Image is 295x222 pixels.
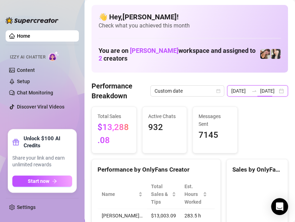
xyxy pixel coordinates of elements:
[12,155,72,168] span: Share your link and earn unlimited rewards
[211,180,238,209] th: Sales / Hour
[12,138,19,146] span: gift
[12,175,72,187] button: Start nowarrow-right
[271,49,281,59] img: Christina
[199,129,232,142] span: 7145
[102,190,137,198] span: Name
[17,67,35,73] a: Content
[151,183,170,206] span: Total Sales & Tips
[17,204,36,210] a: Settings
[148,121,181,134] span: 932
[98,180,147,209] th: Name
[99,12,281,22] h4: 👋 Hey, [PERSON_NAME] !
[216,89,220,93] span: calendar
[199,112,232,128] span: Messages Sent
[99,47,260,62] h1: You are on workspace and assigned to creators
[184,183,201,206] div: Est. Hours Worked
[98,165,215,174] div: Performance by OnlyFans Creator
[251,88,257,94] span: to
[231,87,249,95] input: Start date
[17,79,30,84] a: Setup
[260,87,277,95] input: End date
[147,180,180,209] th: Total Sales & Tips
[28,178,49,184] span: Start now
[232,165,282,174] div: Sales by OnlyFans Creator
[130,47,178,54] span: [PERSON_NAME]
[48,51,59,61] img: AI Chatter
[99,22,281,30] span: Check what you achieved this month
[92,81,150,101] h4: Performance Breakdown
[17,33,30,39] a: Home
[24,135,72,149] strong: Unlock $100 AI Credits
[17,90,53,95] a: Chat Monitoring
[260,49,270,59] img: Christina
[251,88,257,94] span: swap-right
[52,179,57,184] span: arrow-right
[17,104,64,110] a: Discover Viral Videos
[10,54,45,61] span: Izzy AI Chatter
[98,112,131,120] span: Total Sales
[99,55,102,62] span: 2
[6,17,58,24] img: logo-BBDzfeDw.svg
[271,198,288,215] div: Open Intercom Messenger
[98,121,131,147] span: $13,288.08
[148,112,181,120] span: Active Chats
[155,86,220,96] span: Custom date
